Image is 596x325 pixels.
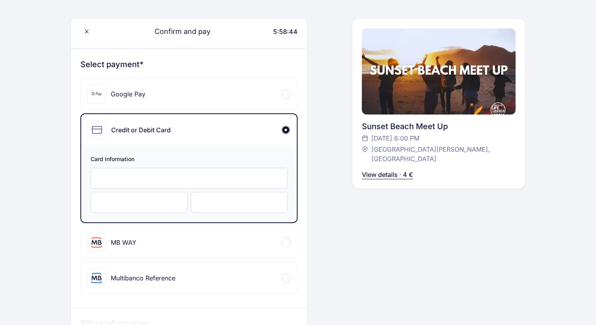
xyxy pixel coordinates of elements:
[371,145,508,163] span: [GEOGRAPHIC_DATA][PERSON_NAME], [GEOGRAPHIC_DATA]
[362,170,413,179] p: View details · 4 €
[145,26,210,37] span: Confirm and pay
[99,199,179,206] iframe: Cadre sécurisé pour la saisie de la date d'expiration
[111,89,145,99] div: Google Pay
[111,125,171,135] div: Credit or Debit Card
[91,155,287,165] span: Card information
[80,59,298,70] h3: Select payment*
[111,238,136,247] div: MB WAY
[99,175,279,182] iframe: Cadre sécurisé pour la saisie du numéro de carte
[111,273,175,283] div: Multibanco Reference
[273,28,298,36] span: 5:58:44
[199,199,279,206] iframe: Cadre sécurisé pour la saisie du code de sécurité CVC
[362,121,516,132] div: Sunset Beach Meet Up
[371,133,419,143] span: [DATE] 6:00 PM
